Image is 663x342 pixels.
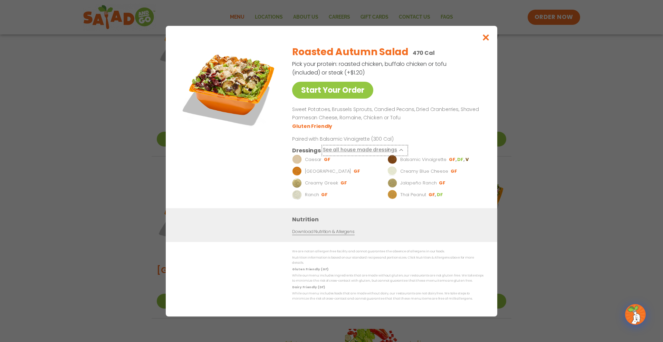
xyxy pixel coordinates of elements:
p: While our menu includes ingredients that are made without gluten, our restaurants are not gluten ... [292,273,483,284]
h3: Nutrition [292,215,487,223]
p: 470 Cal [413,49,435,57]
img: Dressing preview image for Creamy Blue Cheese [387,166,397,176]
li: DF [437,191,444,198]
p: Thai Peanut [400,191,426,198]
li: GF [429,191,437,198]
p: Nutrition information is based on our standard recipes and portion sizes. Click Nutrition & Aller... [292,255,483,266]
li: DF [457,156,465,162]
p: [GEOGRAPHIC_DATA] [305,168,351,174]
li: Gluten Friendly [292,122,333,130]
p: Ranch [305,191,319,198]
li: GF [439,180,446,186]
p: Caesar [305,156,321,163]
button: Close modal [475,26,497,49]
img: Dressing preview image for Caesar [292,154,302,164]
p: We are not an allergen free facility and cannot guarantee the absence of allergens in our foods. [292,249,483,254]
img: Dressing preview image for Creamy Greek [292,178,302,188]
img: Dressing preview image for Thai Peanut [387,190,397,199]
h2: Roasted Autumn Salad [292,45,408,59]
p: Sweet Potatoes, Brussels Sprouts, Candied Pecans, Dried Cranberries, Shaved Parmesan Cheese, Roma... [292,105,481,122]
p: While our menu includes foods that are made without dairy, our restaurants are not dairy free. We... [292,291,483,302]
li: GF [354,168,361,174]
img: Dressing preview image for Balsamic Vinaigrette [387,154,397,164]
p: Jalapeño Ranch [400,179,437,186]
img: Dressing preview image for Jalapeño Ranch [387,178,397,188]
p: Creamy Blue Cheese [400,168,448,174]
img: wpChatIcon [626,305,645,324]
strong: Dairy Friendly (DF) [292,285,325,289]
img: Dressing preview image for BBQ Ranch [292,166,302,176]
li: GF [340,180,348,186]
a: Download Nutrition & Allergens [292,228,354,235]
li: V [465,156,469,162]
p: Paired with Balsamic Vinaigrette (300 Cal) [292,135,420,142]
button: See all house made dressings [323,146,407,154]
p: Creamy Greek [305,179,338,186]
strong: Gluten Friendly (GF) [292,267,328,271]
p: Balsamic Vinaigrette [400,156,446,163]
a: Start Your Order [292,82,373,99]
li: GF [324,156,331,162]
li: GF [449,156,457,162]
p: Pick your protein: roasted chicken, buffalo chicken or tofu (included) or steak (+$1.20) [292,60,448,77]
li: GF [451,168,458,174]
li: GF [321,191,328,198]
img: Dressing preview image for Ranch [292,190,302,199]
h3: Dressings [292,146,321,154]
img: Featured product photo for Roasted Autumn Salad [181,40,278,136]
